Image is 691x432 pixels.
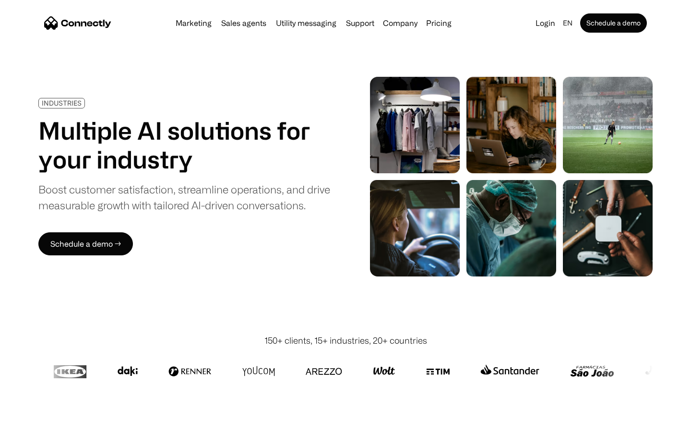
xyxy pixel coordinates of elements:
div: Boost customer satisfaction, streamline operations, and drive measurable growth with tailored AI-... [38,181,330,213]
a: Schedule a demo → [38,232,133,255]
a: Support [342,19,378,27]
div: 150+ clients, 15+ industries, 20+ countries [264,334,427,347]
a: Login [532,16,559,30]
a: Pricing [422,19,455,27]
aside: Language selected: English [10,414,58,429]
div: Company [383,16,417,30]
a: Utility messaging [272,19,340,27]
a: Sales agents [217,19,270,27]
h1: Multiple AI solutions for your industry [38,116,330,174]
a: Schedule a demo [580,13,647,33]
div: en [563,16,572,30]
ul: Language list [19,415,58,429]
div: INDUSTRIES [42,99,82,107]
a: Marketing [172,19,215,27]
